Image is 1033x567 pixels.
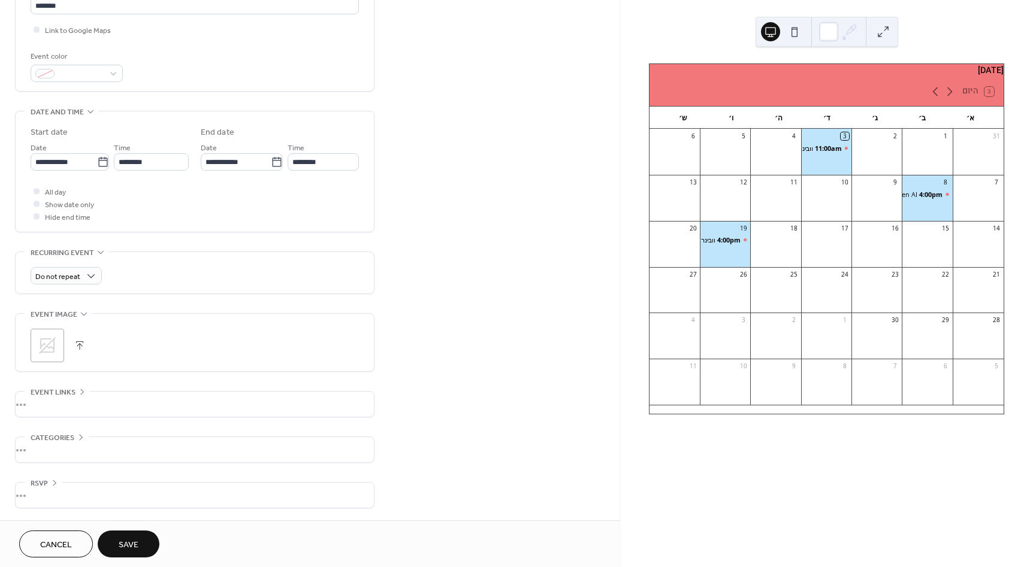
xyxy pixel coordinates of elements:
[739,316,748,325] div: 3
[941,316,950,325] div: 29
[992,362,1001,371] div: 5
[689,132,697,141] div: 6
[31,126,68,139] div: Start date
[992,224,1001,232] div: 14
[898,107,946,129] div: ב׳
[739,132,748,141] div: 5
[650,64,1004,77] div: [DATE]
[288,142,304,154] span: Time
[40,539,72,551] span: Cancel
[700,235,751,244] div: וובינר המשכיות עסקית בעידן המודרני אל מול סט האיומים העדכני
[31,329,64,362] div: ;
[841,316,849,325] div: 1
[755,107,803,129] div: ה׳
[941,178,950,186] div: 8
[16,483,374,508] div: •••
[31,308,77,321] span: Event image
[891,224,899,232] div: 16
[45,211,90,224] span: Hide end time
[946,107,994,129] div: א׳
[941,270,950,278] div: 22
[891,316,899,325] div: 30
[902,190,953,199] div: Gen AI - איך ארגונים יכולים לקפוץ לסיר הרותח ולהמשיך לשחות?
[16,392,374,417] div: •••
[841,224,849,232] div: 17
[31,386,75,399] span: Event links
[31,477,48,490] span: RSVP
[739,270,748,278] div: 26
[45,199,94,211] span: Show date only
[992,316,1001,325] div: 28
[891,178,899,186] div: 9
[841,178,849,186] div: 10
[707,107,755,129] div: ו׳
[689,362,697,371] div: 11
[992,132,1001,141] div: 31
[790,270,798,278] div: 25
[841,270,849,278] div: 24
[917,190,943,199] span: 4:00pm
[45,186,66,199] span: All day
[941,132,950,141] div: 1
[16,437,374,462] div: •••
[841,362,849,371] div: 8
[790,224,798,232] div: 18
[689,270,697,278] div: 27
[201,142,217,154] span: Date
[992,178,1001,186] div: 7
[891,362,899,371] div: 7
[31,50,120,63] div: Event color
[941,362,950,371] div: 6
[841,132,849,141] div: 3
[98,530,159,557] button: Save
[891,132,899,141] div: 2
[114,142,131,154] span: Time
[992,270,1001,278] div: 21
[941,224,950,232] div: 15
[31,247,94,259] span: Recurring event
[119,539,138,551] span: Save
[35,270,80,284] span: Do not repeat
[739,362,748,371] div: 10
[851,107,899,129] div: ג׳
[31,106,84,119] span: Date and time
[715,235,741,244] span: 4:00pm
[31,432,74,444] span: Categories
[802,144,852,153] div: וובינר רובוטיקה תבונית לשירות הגיל השלישי
[45,25,111,37] span: Link to Google Maps
[31,142,47,154] span: Date
[739,178,748,186] div: 12
[891,270,899,278] div: 23
[689,316,697,325] div: 4
[19,530,93,557] button: Cancel
[790,316,798,325] div: 2
[659,107,707,129] div: ש׳
[689,224,697,232] div: 20
[790,132,798,141] div: 4
[790,178,798,186] div: 11
[689,178,697,186] div: 13
[201,126,234,139] div: End date
[803,107,851,129] div: ד׳
[739,224,748,232] div: 19
[813,144,842,153] span: 11:00am
[790,362,798,371] div: 9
